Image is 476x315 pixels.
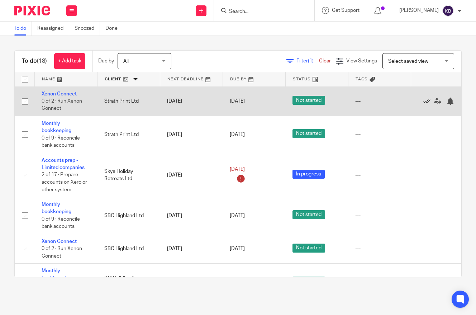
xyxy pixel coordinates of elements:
div: --- [355,212,404,219]
span: [DATE] [230,132,245,137]
span: [DATE] [230,246,245,251]
img: svg%3E [442,5,454,17]
span: (1) [308,58,314,64]
span: Not started [292,277,325,286]
td: [DATE] [160,264,223,301]
a: Snoozed [75,22,100,36]
a: Done [105,22,123,36]
p: [PERSON_NAME] [399,7,439,14]
span: Select saved view [388,59,428,64]
td: [DATE] [160,197,223,234]
a: Clear [319,58,331,64]
span: Tags [356,77,368,81]
span: 2 of 17 · Prepare accounts on Xero or other system [42,173,87,192]
a: Mark as done [423,98,434,105]
span: 0 of 9 · Reconcile bank accounts [42,217,80,229]
h1: To do [22,57,47,65]
td: RM Building & Joinery Ltd [97,264,160,301]
span: 0 of 2 · Run Xenon Connect [42,246,82,259]
a: Monthly bookkeeping [42,121,71,133]
p: Due by [98,57,114,65]
img: Pixie [14,6,50,15]
div: --- [355,98,404,105]
td: SBC Highland Ltd [97,234,160,263]
td: [DATE] [160,86,223,116]
a: Accounts prep - Limited companies [42,158,85,170]
a: Xenon Connect [42,239,77,244]
td: [DATE] [160,153,223,197]
td: Strath Print Ltd [97,86,160,116]
span: (18) [37,58,47,64]
span: [DATE] [230,213,245,218]
input: Search [228,9,293,15]
span: All [123,59,129,64]
a: To do [14,22,32,36]
span: Not started [292,129,325,138]
td: SBC Highland Ltd [97,197,160,234]
span: In progress [292,170,325,179]
td: Strath Print Ltd [97,116,160,153]
span: Not started [292,96,325,105]
div: --- [355,131,404,138]
a: Monthly bookkeeping [42,268,71,281]
span: 0 of 9 · Reconcile bank accounts [42,136,80,148]
div: --- [355,245,404,252]
a: + Add task [54,53,85,69]
span: Filter [296,58,319,64]
span: Not started [292,210,325,219]
span: 0 of 2 · Run Xenon Connect [42,99,82,111]
span: [DATE] [230,99,245,104]
span: View Settings [346,58,377,64]
a: Xenon Connect [42,91,77,97]
span: Get Support [332,8,360,13]
a: Monthly bookkeeping [42,202,71,214]
div: --- [355,171,404,179]
td: [DATE] [160,116,223,153]
a: Reassigned [37,22,69,36]
span: [DATE] [230,167,245,172]
td: [DATE] [160,234,223,263]
span: Not started [292,244,325,253]
td: Skye Holiday Retreats Ltd [97,153,160,197]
